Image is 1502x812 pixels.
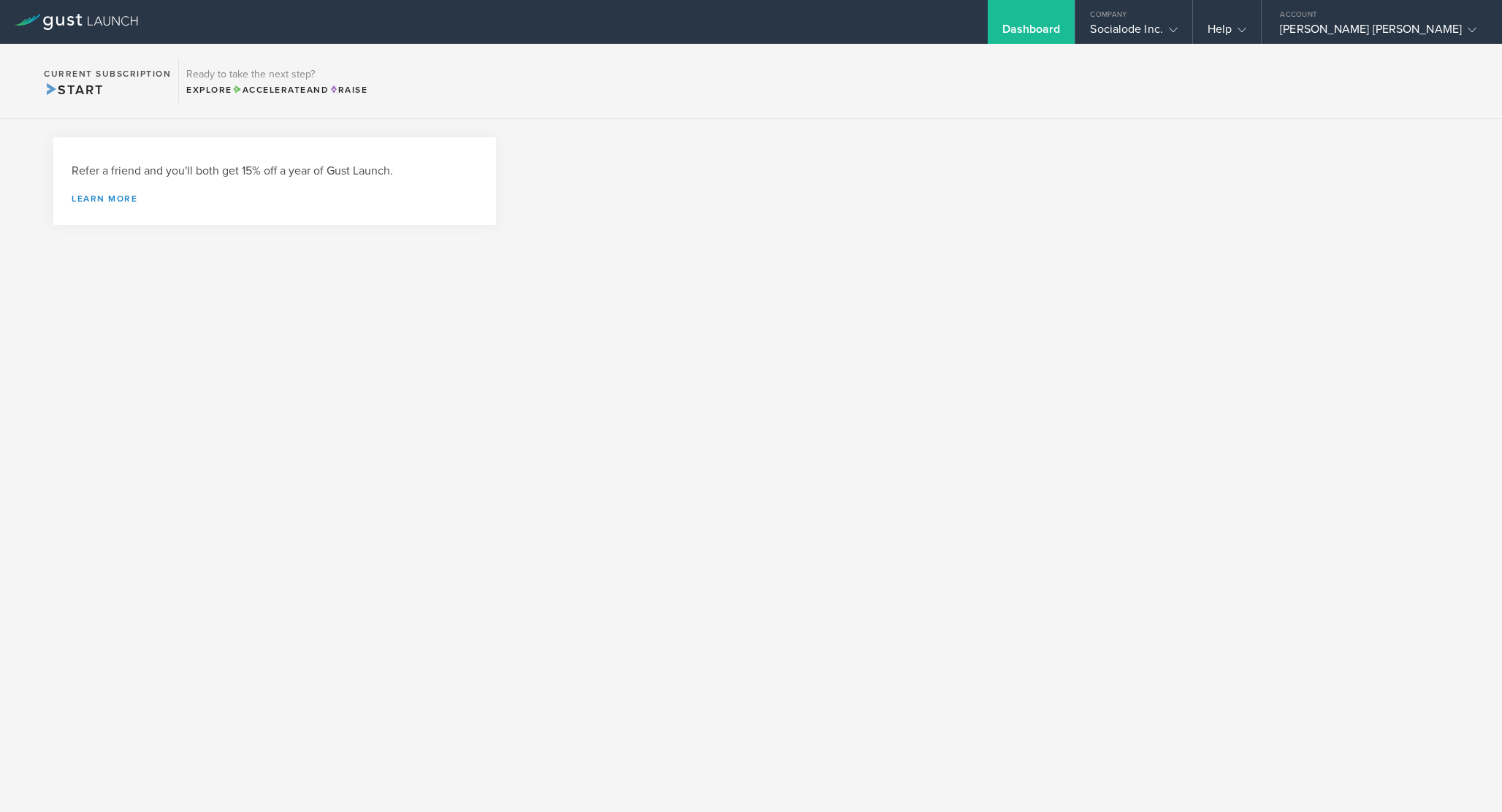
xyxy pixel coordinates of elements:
[1429,742,1502,812] iframe: Chat Widget
[1090,22,1177,44] div: Socialode Inc.
[1208,22,1246,44] div: Help
[1002,22,1061,44] div: Dashboard
[1280,22,1476,44] div: [PERSON_NAME] [PERSON_NAME]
